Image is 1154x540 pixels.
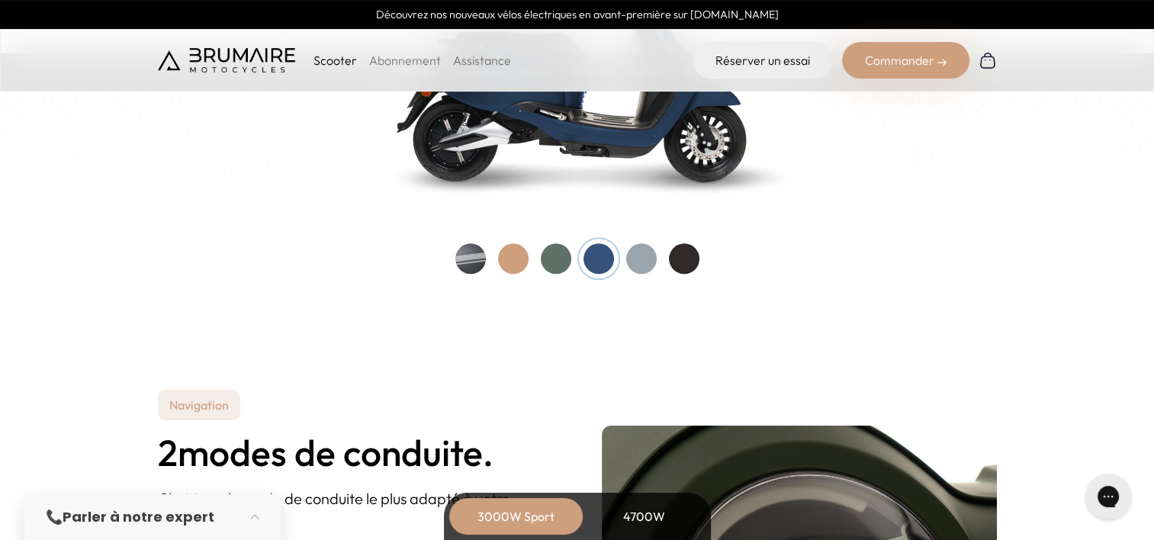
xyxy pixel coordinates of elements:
[158,390,240,420] p: Navigation
[453,53,511,68] a: Assistance
[158,487,553,533] p: Choisissez le mode de conduite le plus adapté à votre environnement.
[158,48,295,72] img: Brumaire Motocycles
[937,58,947,67] img: right-arrow-2.png
[583,498,706,535] div: 4700W
[158,432,553,473] h2: modes de conduite.
[979,51,997,69] img: Panier
[842,42,969,79] div: Commander
[455,498,577,535] div: 3000W Sport
[693,42,833,79] a: Réserver un essai
[1078,468,1139,525] iframe: Gorgias live chat messenger
[313,51,357,69] p: Scooter
[369,53,441,68] a: Abonnement
[158,432,178,473] span: 2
